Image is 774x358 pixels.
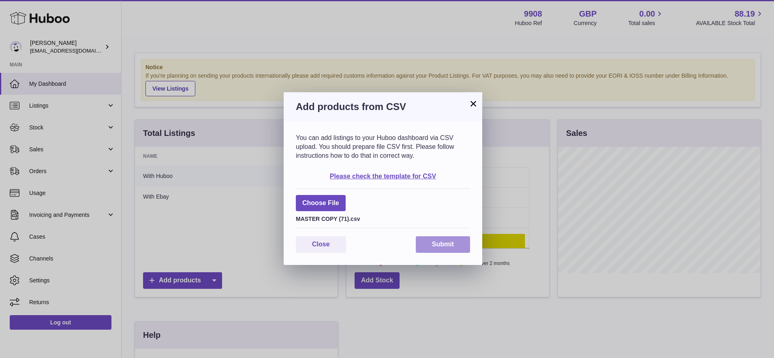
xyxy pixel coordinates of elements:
span: Choose File [296,195,346,212]
span: Close [312,241,330,248]
button: Close [296,236,346,253]
h3: Add products from CSV [296,100,470,113]
div: MASTER COPY (71).csv [296,213,470,223]
button: Submit [416,236,470,253]
p: You can add listings to your Huboo dashboard via CSV upload. You should prepare file CSV first. P... [296,133,470,160]
button: × [468,99,478,108]
a: Please check the template for CSV [330,173,436,180]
